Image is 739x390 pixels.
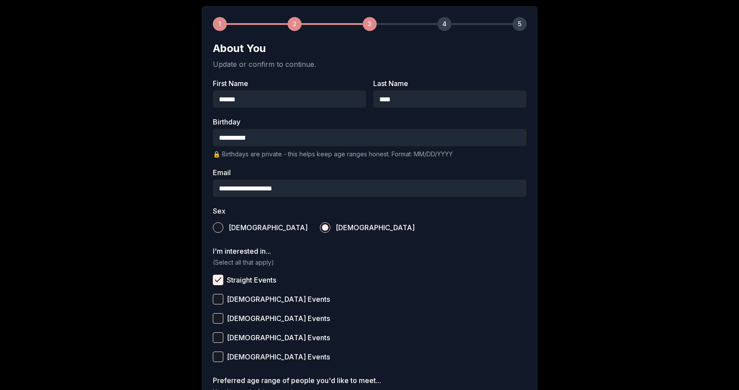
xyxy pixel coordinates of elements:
[213,59,527,69] p: Update or confirm to continue.
[227,315,330,322] span: [DEMOGRAPHIC_DATA] Events
[373,80,527,87] label: Last Name
[213,275,223,285] button: Straight Events
[213,207,527,214] label: Sex
[213,377,527,384] label: Preferred age range of people you'd like to meet...
[437,17,451,31] div: 4
[213,80,366,87] label: First Name
[363,17,377,31] div: 3
[227,296,330,303] span: [DEMOGRAPHIC_DATA] Events
[288,17,302,31] div: 2
[227,334,330,341] span: [DEMOGRAPHIC_DATA] Events
[213,222,223,233] button: [DEMOGRAPHIC_DATA]
[213,118,527,125] label: Birthday
[229,224,308,231] span: [DEMOGRAPHIC_DATA]
[320,222,330,233] button: [DEMOGRAPHIC_DATA]
[336,224,415,231] span: [DEMOGRAPHIC_DATA]
[213,352,223,362] button: [DEMOGRAPHIC_DATA] Events
[213,313,223,324] button: [DEMOGRAPHIC_DATA] Events
[213,294,223,304] button: [DEMOGRAPHIC_DATA] Events
[213,150,527,159] p: 🔒 Birthdays are private - this helps keep age ranges honest. Format: MM/DD/YYYY
[227,276,276,283] span: Straight Events
[227,353,330,360] span: [DEMOGRAPHIC_DATA] Events
[213,248,527,255] label: I'm interested in...
[213,332,223,343] button: [DEMOGRAPHIC_DATA] Events
[213,169,527,176] label: Email
[213,41,527,55] h2: About You
[513,17,527,31] div: 5
[213,17,227,31] div: 1
[213,258,527,267] p: (Select all that apply)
